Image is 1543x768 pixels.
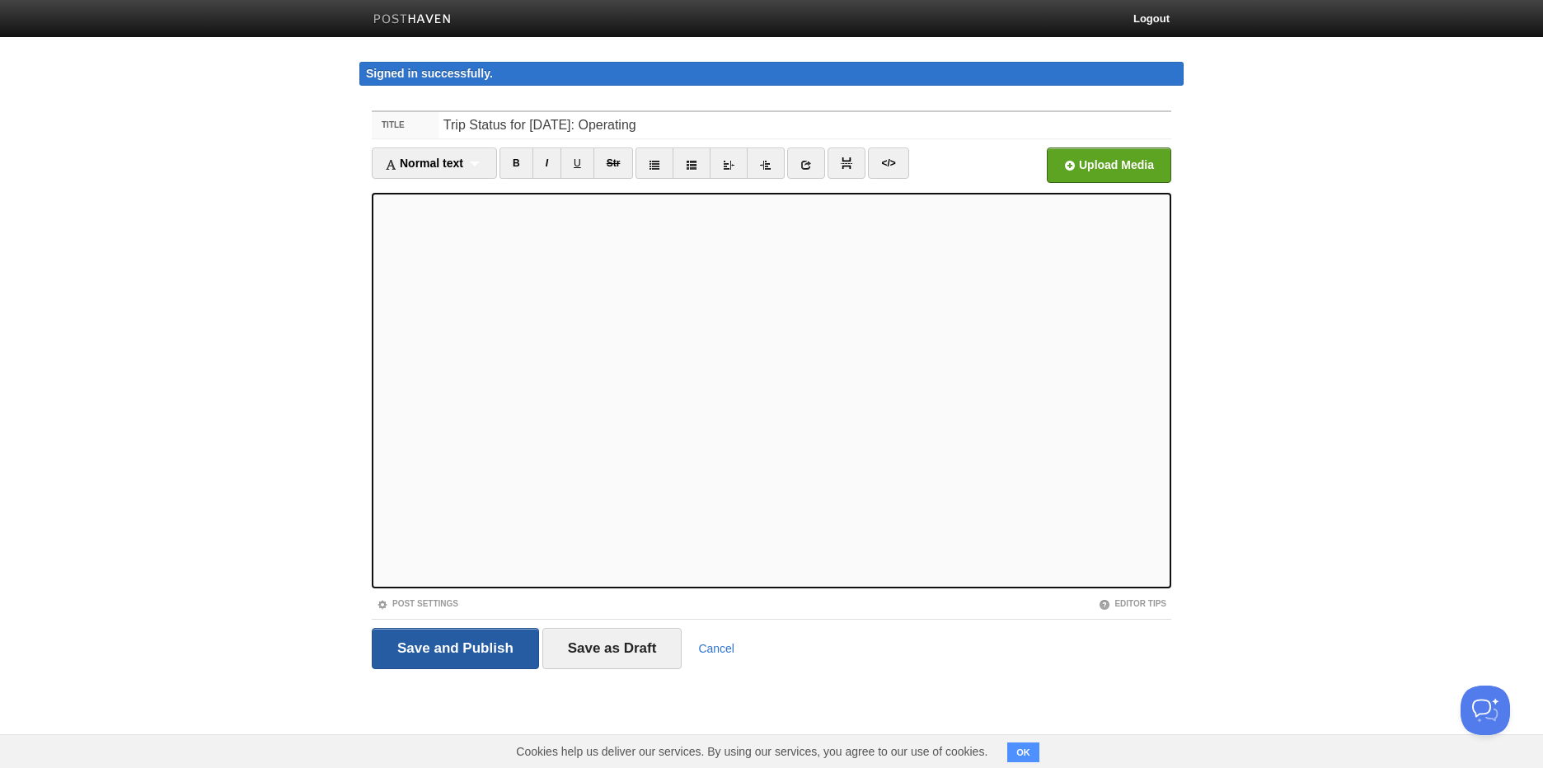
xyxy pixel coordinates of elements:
span: Normal text [385,157,463,170]
a: </> [868,148,908,179]
a: U [560,148,594,179]
del: Str [607,157,621,169]
a: Editor Tips [1099,599,1166,608]
img: pagebreak-icon.png [841,157,852,169]
a: Str [593,148,634,179]
button: OK [1007,742,1039,762]
a: Cancel [698,642,734,655]
img: Posthaven-bar [373,14,452,26]
input: Save as Draft [542,628,682,669]
input: Save and Publish [372,628,539,669]
label: Title [372,112,439,138]
span: Cookies help us deliver our services. By using our services, you agree to our use of cookies. [499,735,1004,768]
iframe: Help Scout Beacon - Open [1461,686,1510,735]
div: Signed in successfully. [359,62,1184,86]
a: B [499,148,533,179]
a: I [532,148,561,179]
a: Post Settings [377,599,458,608]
